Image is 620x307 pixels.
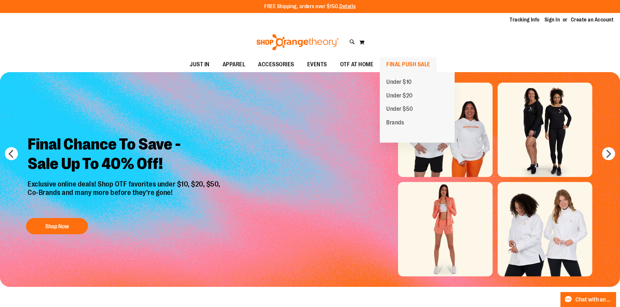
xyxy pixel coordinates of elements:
[301,57,334,72] a: EVENTS
[560,292,616,307] button: Chat with an Expert
[380,57,437,72] a: FINAL PUSH SALE
[334,57,380,72] a: OTF AT HOME
[380,116,410,130] a: Brands
[380,102,420,116] a: Under $50
[216,57,252,72] a: APPAREL
[258,57,294,72] span: ACCESSORIES
[339,4,356,9] a: Details
[544,16,560,23] a: Sign In
[190,57,210,72] span: JUST IN
[380,89,419,103] a: Under $20
[571,16,614,23] a: Create an Account
[264,3,356,10] p: FREE Shipping, orders over $150.
[223,57,245,72] span: APPAREL
[380,72,455,143] ul: FINAL PUSH SALE
[252,57,301,72] a: ACCESSORIES
[575,297,612,303] span: Chat with an Expert
[510,16,540,23] a: Tracking Info
[340,57,374,72] span: OTF AT HOME
[380,75,418,89] a: Under $10
[386,57,430,72] span: FINAL PUSH SALE
[255,34,340,50] img: Shop Orangetheory
[602,147,615,160] button: next
[386,106,413,114] span: Under $50
[26,218,88,234] button: Shop Now
[386,92,413,100] span: Under $20
[386,119,404,127] span: Brands
[307,57,327,72] span: EVENTS
[23,130,227,180] h2: Final Chance To Save - Sale Up To 40% Off!
[5,147,18,160] button: prev
[23,130,227,238] a: Final Chance To Save -Sale Up To 40% Off! Exclusive online deals! Shop OTF favorites under $10, $...
[183,57,216,72] a: JUST IN
[386,79,412,87] span: Under $10
[23,180,227,212] p: Exclusive online deals! Shop OTF favorites under $10, $20, $50, Co-Brands and many more before th...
